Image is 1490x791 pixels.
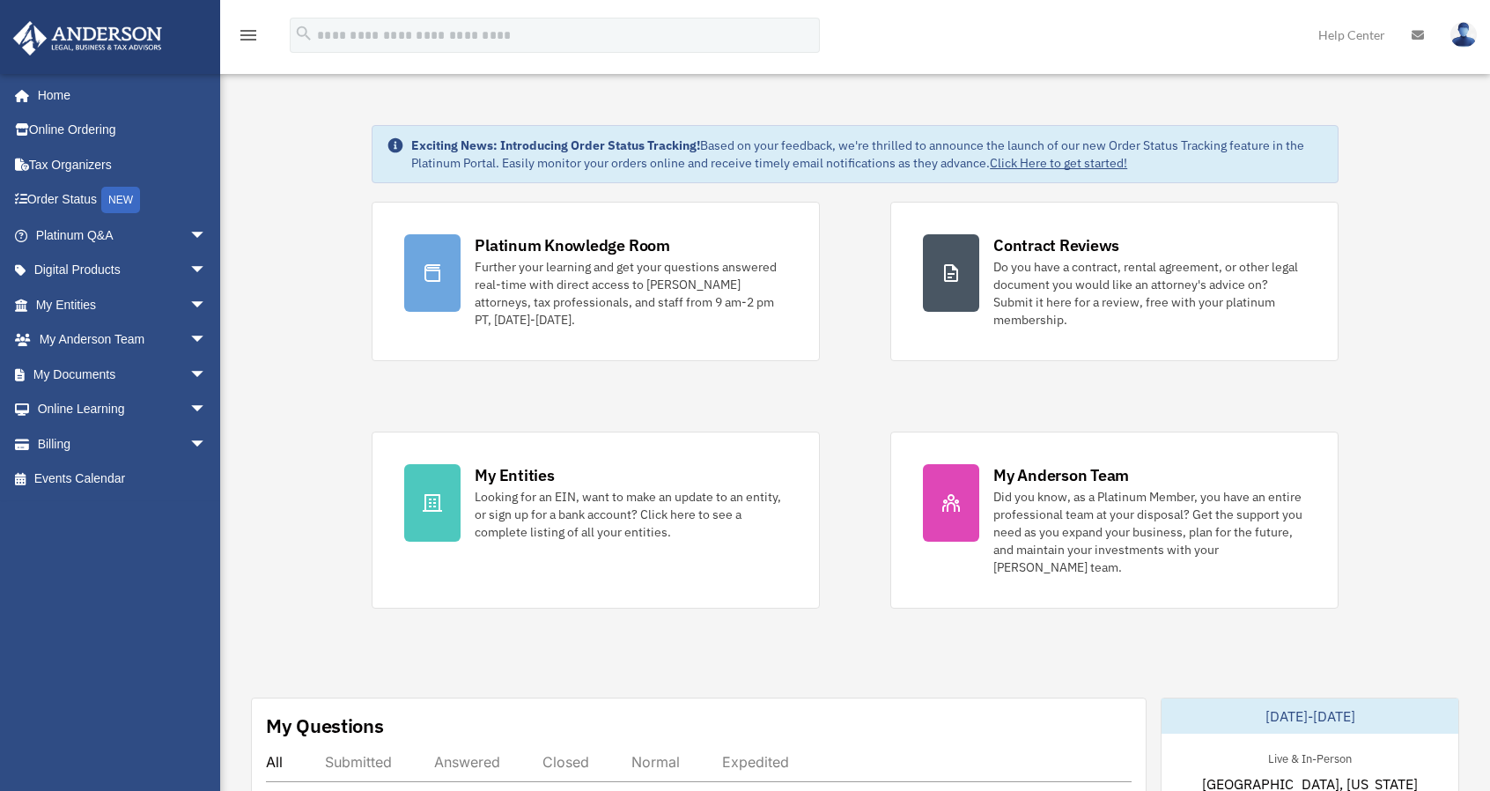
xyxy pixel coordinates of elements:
a: Order StatusNEW [12,182,233,218]
div: Do you have a contract, rental agreement, or other legal document you would like an attorney's ad... [993,258,1306,329]
a: Events Calendar [12,462,233,497]
div: Looking for an EIN, want to make an update to an entity, or sign up for a bank account? Click her... [475,488,787,541]
a: Platinum Q&Aarrow_drop_down [12,218,233,253]
a: Home [12,78,225,113]
a: My Entities Looking for an EIN, want to make an update to an entity, or sign up for a bank accoun... [372,432,820,609]
div: Normal [631,753,680,771]
span: arrow_drop_down [189,322,225,359]
div: Contract Reviews [993,234,1119,256]
div: Expedited [722,753,789,771]
i: search [294,24,313,43]
div: Did you know, as a Platinum Member, you have an entire professional team at your disposal? Get th... [993,488,1306,576]
a: Tax Organizers [12,147,233,182]
span: arrow_drop_down [189,218,225,254]
a: Billingarrow_drop_down [12,426,233,462]
div: Further your learning and get your questions answered real-time with direct access to [PERSON_NAM... [475,258,787,329]
div: Answered [434,753,500,771]
a: Digital Productsarrow_drop_down [12,253,233,288]
a: Contract Reviews Do you have a contract, rental agreement, or other legal document you would like... [890,202,1339,361]
span: arrow_drop_down [189,357,225,393]
div: [DATE]-[DATE] [1162,699,1458,734]
div: Closed [542,753,589,771]
div: My Entities [475,464,554,486]
div: Submitted [325,753,392,771]
span: arrow_drop_down [189,426,225,462]
a: Platinum Knowledge Room Further your learning and get your questions answered real-time with dire... [372,202,820,361]
span: arrow_drop_down [189,392,225,428]
a: menu [238,31,259,46]
span: arrow_drop_down [189,287,225,323]
a: Online Learningarrow_drop_down [12,392,233,427]
div: Platinum Knowledge Room [475,234,670,256]
div: My Anderson Team [993,464,1129,486]
a: My Entitiesarrow_drop_down [12,287,233,322]
div: All [266,753,283,771]
a: My Anderson Team Did you know, as a Platinum Member, you have an entire professional team at your... [890,432,1339,609]
img: Anderson Advisors Platinum Portal [8,21,167,55]
i: menu [238,25,259,46]
span: arrow_drop_down [189,253,225,289]
div: NEW [101,187,140,213]
div: Based on your feedback, we're thrilled to announce the launch of our new Order Status Tracking fe... [411,137,1324,172]
div: My Questions [266,713,384,739]
a: Click Here to get started! [990,155,1127,171]
a: My Documentsarrow_drop_down [12,357,233,392]
a: My Anderson Teamarrow_drop_down [12,322,233,358]
img: User Pic [1450,22,1477,48]
strong: Exciting News: Introducing Order Status Tracking! [411,137,700,153]
a: Online Ordering [12,113,233,148]
div: Live & In-Person [1254,748,1366,766]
